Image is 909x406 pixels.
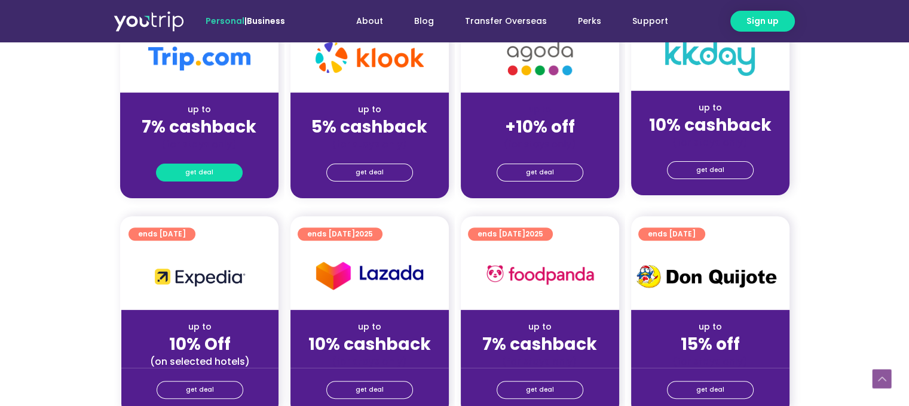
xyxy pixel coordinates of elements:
[641,355,780,368] div: (for stays only)
[356,382,384,398] span: get deal
[247,15,285,27] a: Business
[185,164,213,181] span: get deal
[648,227,696,241] span: ends [DATE]
[497,164,583,182] a: get deal
[206,15,285,27] span: |
[169,333,231,356] strong: 10% Off
[131,355,269,368] div: (on selected hotels)
[130,138,269,150] div: (for stays only)
[562,10,617,32] a: Perks
[300,138,439,150] div: (for stays only)
[696,162,724,179] span: get deal
[649,113,772,137] strong: 10% cashback
[300,103,439,116] div: up to
[696,382,724,398] span: get deal
[399,10,449,32] a: Blog
[128,227,195,241] a: ends [DATE]
[482,333,597,356] strong: 7% cashback
[746,15,779,27] span: Sign up
[355,229,373,239] span: 2025
[300,321,439,333] div: up to
[468,227,553,241] a: ends [DATE]2025
[470,138,610,150] div: (for stays only)
[138,227,186,241] span: ends [DATE]
[449,10,562,32] a: Transfer Overseas
[617,10,683,32] a: Support
[298,227,382,241] a: ends [DATE]2025
[300,355,439,368] div: (for stays only)
[638,227,705,241] a: ends [DATE]
[667,381,754,399] a: get deal
[206,15,244,27] span: Personal
[529,103,551,115] span: up to
[317,10,683,32] nav: Menu
[478,227,543,241] span: ends [DATE]
[356,164,384,181] span: get deal
[470,355,610,368] div: (for stays only)
[641,136,780,149] div: (for stays only)
[326,381,413,399] a: get deal
[157,381,243,399] a: get deal
[681,333,740,356] strong: 15% off
[667,161,754,179] a: get deal
[730,11,795,32] a: Sign up
[641,321,780,333] div: up to
[308,333,431,356] strong: 10% cashback
[131,321,269,333] div: up to
[307,227,373,241] span: ends [DATE]
[186,382,214,398] span: get deal
[526,164,554,181] span: get deal
[130,103,269,116] div: up to
[156,164,243,182] a: get deal
[497,381,583,399] a: get deal
[525,229,543,239] span: 2025
[341,10,399,32] a: About
[142,115,256,139] strong: 7% cashback
[526,382,554,398] span: get deal
[470,321,610,333] div: up to
[311,115,427,139] strong: 5% cashback
[641,101,780,114] div: up to
[505,115,575,139] strong: +10% off
[326,164,413,182] a: get deal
